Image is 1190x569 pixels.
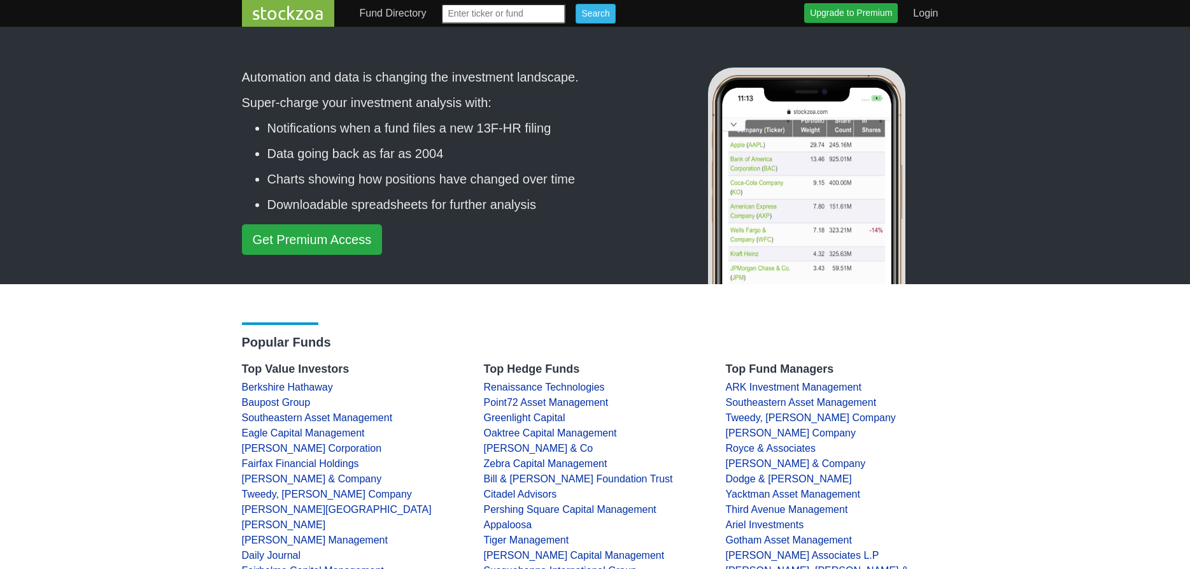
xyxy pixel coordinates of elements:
[484,489,557,500] a: Citadel Advisors
[242,550,301,561] a: Daily Journal
[242,504,432,515] a: [PERSON_NAME][GEOGRAPHIC_DATA]
[267,169,646,189] li: Charts showing how positions have changed over time
[242,335,949,350] h3: Popular Funds
[484,443,593,454] a: [PERSON_NAME] & Co
[726,382,861,393] a: ARK Investment Management
[711,74,902,520] img: stockzoa notifications screenshots
[242,489,412,500] a: Tweedy, [PERSON_NAME] Company
[484,504,656,515] a: Pershing Square Capital Management
[484,473,673,484] a: Bill & [PERSON_NAME] Foundation Trust
[484,550,665,561] a: [PERSON_NAME] Capital Management
[908,1,943,26] a: Login
[242,458,359,469] a: Fairfax Financial Holdings
[726,535,852,545] a: Gotham Asset Management
[267,119,646,138] li: Notifications when a fund files a new 13F-HR filing
[242,224,383,255] a: Get Premium Access
[267,195,646,214] li: Downloadable spreadsheets for further analysis
[726,412,896,423] a: Tweedy, [PERSON_NAME] Company
[484,519,532,530] a: Appaloosa
[484,382,605,393] a: Renaissance Technologies
[726,397,877,408] a: Southeastern Asset Management
[484,458,607,469] a: Zebra Capital Management
[267,144,646,163] li: Data going back as far as 2004
[355,1,432,26] a: Fund Directory
[726,473,852,484] a: Dodge & [PERSON_NAME]
[726,363,949,377] h4: Top Fund Managers
[242,519,326,530] a: [PERSON_NAME]
[726,519,804,530] a: Ariel Investments
[726,443,816,454] a: Royce & Associates
[242,382,333,393] a: Berkshire Hathaway
[242,535,388,545] a: [PERSON_NAME] Management
[576,4,615,24] input: Search
[242,443,382,454] a: [PERSON_NAME] Corporation
[484,397,609,408] a: Point72 Asset Management
[484,535,569,545] a: Tiger Management
[242,363,465,377] h4: Top Value Investors
[242,473,382,484] a: [PERSON_NAME] & Company
[484,412,565,423] a: Greenlight Capital
[726,458,866,469] a: [PERSON_NAME] & Company
[242,412,393,423] a: Southeastern Asset Management
[726,550,879,561] a: [PERSON_NAME] Associates L.P
[726,428,856,438] a: [PERSON_NAME] Company
[726,504,848,515] a: Third Avenue Management
[242,93,646,112] p: Super-charge your investment analysis with:
[242,68,646,87] p: Automation and data is changing the investment landscape.
[441,4,565,24] input: Enter ticker or fund
[242,397,311,408] a: Baupost Group
[484,428,617,438] a: Oaktree Capital Management
[242,428,365,438] a: Eagle Capital Management
[726,489,860,500] a: Yacktman Asset Management
[484,363,707,377] h4: Top Hedge Funds
[804,3,898,23] a: Upgrade to Premium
